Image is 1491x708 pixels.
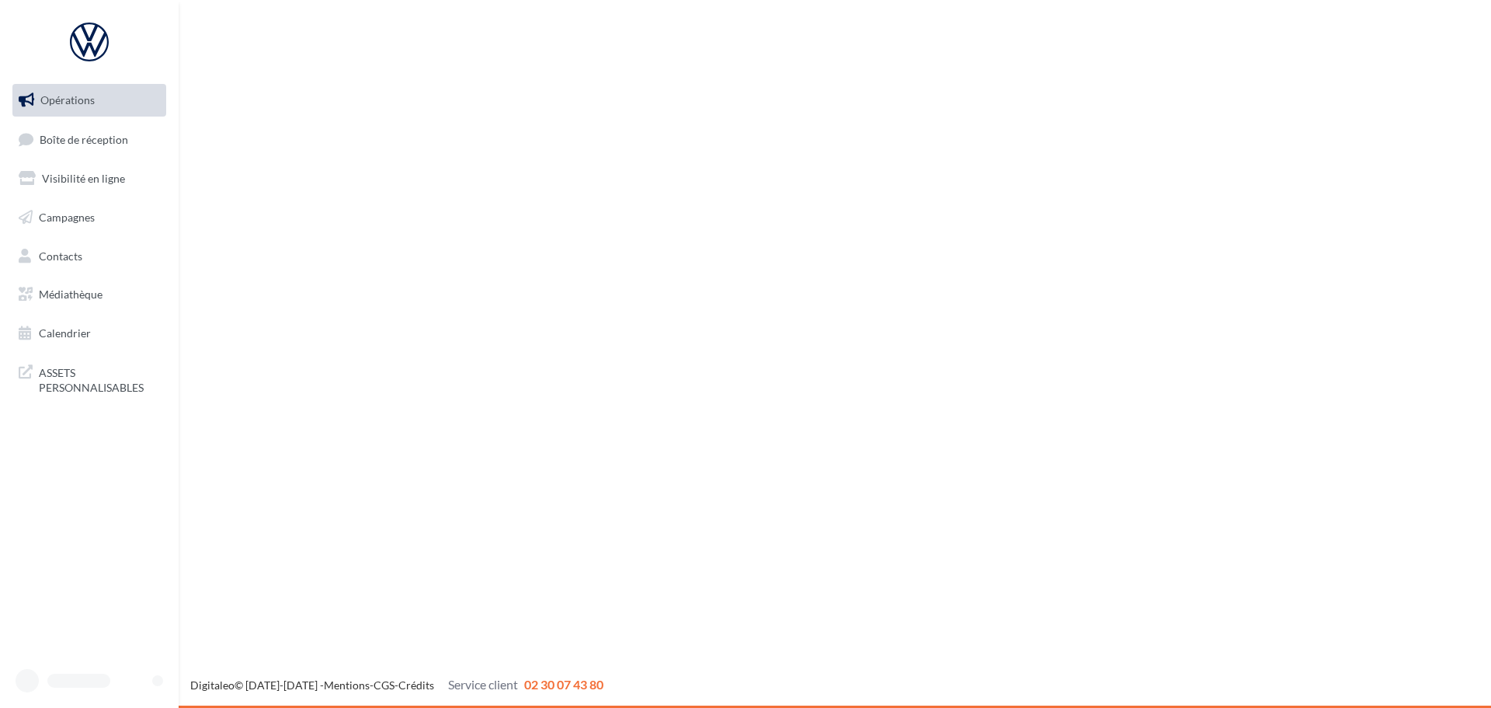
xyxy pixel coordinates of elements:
[40,93,95,106] span: Opérations
[39,288,103,301] span: Médiathèque
[190,678,235,692] a: Digitaleo
[398,678,434,692] a: Crédits
[40,132,128,145] span: Boîte de réception
[39,249,82,262] span: Contacts
[9,162,169,195] a: Visibilité en ligne
[9,240,169,273] a: Contacts
[374,678,394,692] a: CGS
[9,317,169,350] a: Calendrier
[190,678,603,692] span: © [DATE]-[DATE] - - -
[39,211,95,224] span: Campagnes
[9,201,169,234] a: Campagnes
[9,356,169,402] a: ASSETS PERSONNALISABLES
[42,172,125,185] span: Visibilité en ligne
[39,326,91,340] span: Calendrier
[9,278,169,311] a: Médiathèque
[324,678,370,692] a: Mentions
[448,677,518,692] span: Service client
[9,84,169,117] a: Opérations
[9,123,169,156] a: Boîte de réception
[39,362,160,396] span: ASSETS PERSONNALISABLES
[524,677,603,692] span: 02 30 07 43 80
